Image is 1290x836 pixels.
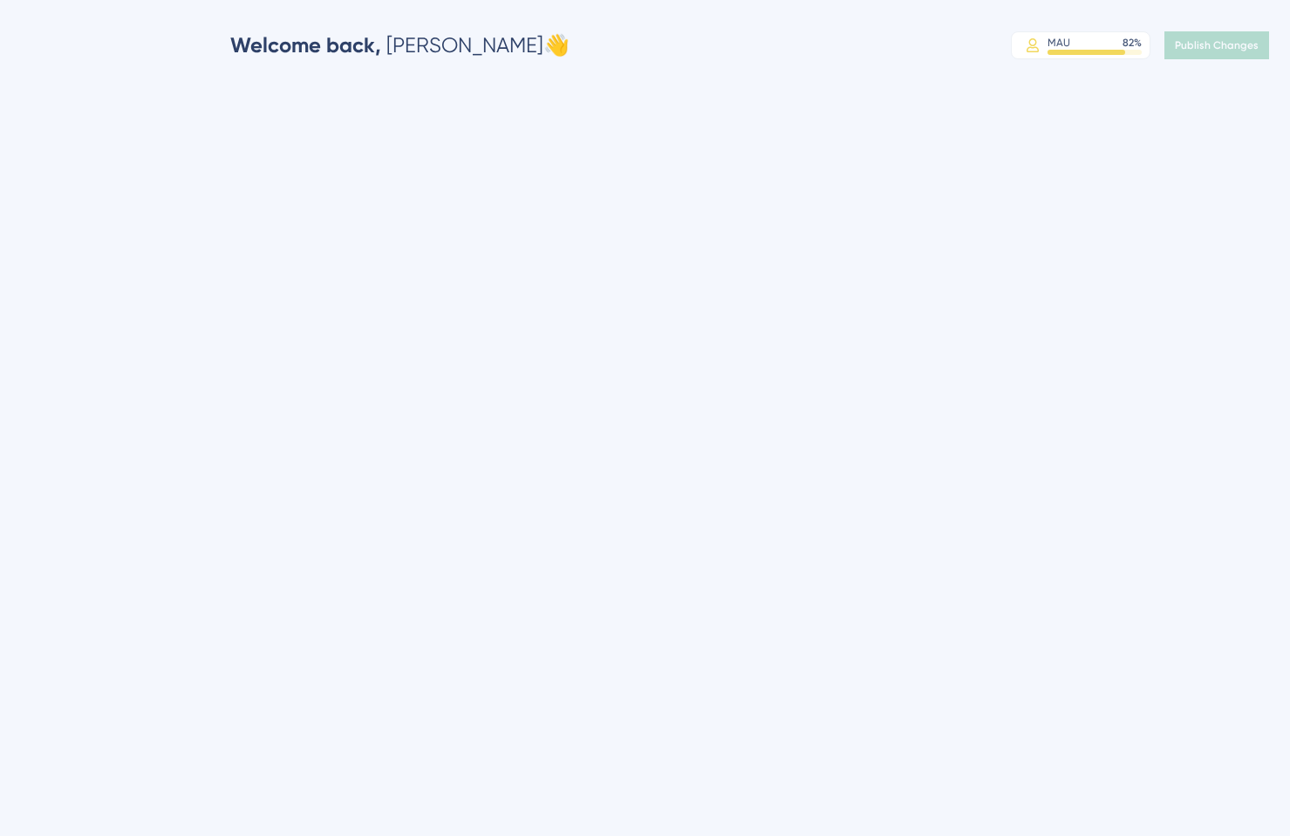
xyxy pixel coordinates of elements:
div: [PERSON_NAME] 👋 [230,31,570,59]
div: 82 % [1123,36,1142,50]
span: Publish Changes [1175,38,1259,52]
button: Publish Changes [1164,31,1269,59]
span: Welcome back, [230,32,381,58]
div: MAU [1048,36,1070,50]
